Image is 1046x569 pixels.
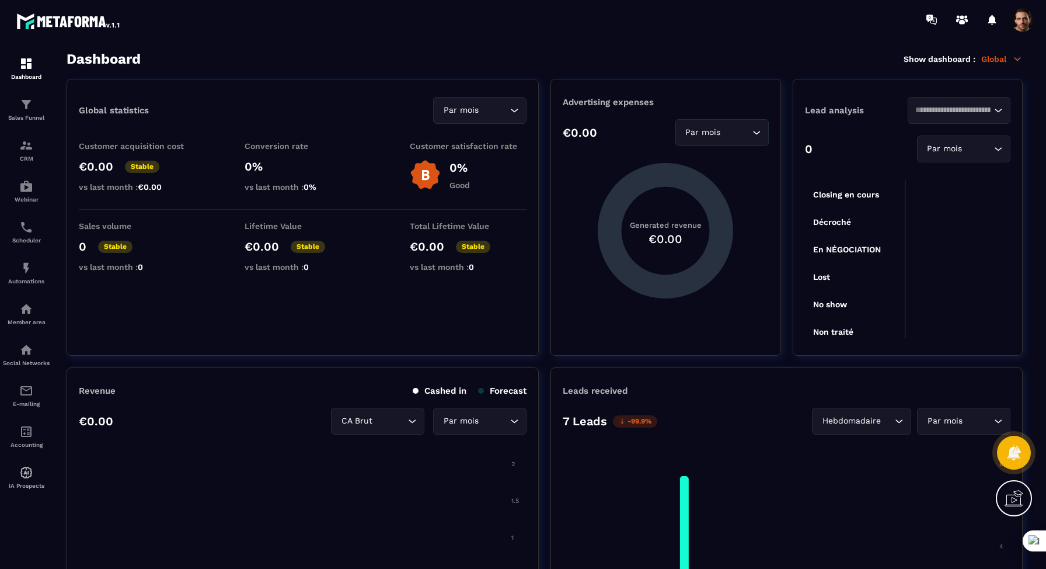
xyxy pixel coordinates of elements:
p: Cashed in [413,386,466,396]
p: Lifetime Value [245,221,361,231]
p: Scheduler [3,237,50,244]
h3: Dashboard [67,51,141,67]
p: Customer satisfaction rate [410,141,527,151]
span: Hebdomadaire [820,415,883,428]
div: Search for option [675,119,769,146]
tspan: 2 [511,460,515,468]
span: Par mois [683,126,723,139]
tspan: En NÉGOCIATION [813,245,881,254]
a: automationsautomationsMember area [3,293,50,334]
p: vs last month : [410,262,527,272]
div: Search for option [917,408,1010,435]
a: schedulerschedulerScheduler [3,211,50,252]
p: -99.9% [613,415,657,428]
span: CA Brut [339,415,375,428]
p: €0.00 [245,240,279,254]
a: social-networksocial-networkSocial Networks [3,334,50,375]
img: formation [19,57,33,71]
span: Par mois [441,415,481,428]
span: Par mois [925,143,965,155]
a: automationsautomationsAutomations [3,252,50,293]
p: Social Networks [3,360,50,366]
div: Search for option [908,97,1010,124]
a: formationformationSales Funnel [3,89,50,130]
p: 0% [245,159,361,174]
p: Webinar [3,196,50,203]
p: 0% [449,161,470,175]
tspan: Non traité [813,327,853,336]
img: accountant [19,425,33,439]
input: Search for option [481,104,507,117]
p: Total Lifetime Value [410,221,527,231]
div: Search for option [433,97,527,124]
p: Stable [456,241,490,253]
span: 0 [138,262,143,272]
img: b-badge-o.b3b20ee6.svg [410,159,441,190]
p: CRM [3,155,50,162]
tspan: Décroché [813,217,851,227]
p: Stable [98,241,133,253]
p: Global [981,54,1023,64]
div: Search for option [433,408,527,435]
p: Stable [291,241,325,253]
p: vs last month : [79,262,196,272]
p: Conversion rate [245,141,361,151]
p: Advertising expenses [563,97,768,107]
p: Stable [125,161,159,173]
p: 0 [805,142,813,156]
img: scheduler [19,220,33,234]
img: email [19,384,33,398]
input: Search for option [965,415,991,428]
p: vs last month : [245,182,361,192]
input: Search for option [883,415,892,428]
img: social-network [19,343,33,357]
p: €0.00 [563,126,597,140]
p: Show dashboard : [904,54,975,64]
p: vs last month : [245,262,361,272]
img: logo [16,11,121,32]
p: E-mailing [3,401,50,407]
img: automations [19,261,33,275]
tspan: Closing en cours [813,190,879,200]
div: Search for option [812,408,911,435]
span: 0 [469,262,474,272]
img: automations [19,466,33,480]
input: Search for option [375,415,405,428]
p: IA Prospects [3,483,50,489]
tspan: 1.5 [511,497,519,505]
span: 0% [304,182,316,192]
p: €0.00 [79,159,113,174]
p: Revenue [79,386,116,396]
p: Leads received [563,386,627,396]
img: formation [19,98,33,112]
p: Customer acquisition cost [79,141,196,151]
a: accountantaccountantAccounting [3,416,50,457]
p: €0.00 [410,240,444,254]
tspan: No show [813,300,848,309]
p: Global statistics [79,105,149,116]
p: Sales Funnel [3,115,50,121]
p: Automations [3,278,50,284]
p: Accounting [3,442,50,448]
input: Search for option [481,415,507,428]
p: 7 Leads [563,414,607,428]
p: Sales volume [79,221,196,231]
tspan: Lost [813,272,830,282]
span: Par mois [925,415,965,428]
p: Lead analysis [805,105,908,116]
input: Search for option [723,126,749,139]
a: formationformationDashboard [3,48,50,89]
img: automations [19,179,33,193]
p: 0 [79,240,86,254]
p: Member area [3,319,50,325]
p: vs last month : [79,182,196,192]
div: Search for option [331,408,424,435]
p: Forecast [478,386,527,396]
span: Par mois [441,104,481,117]
tspan: 4 [999,543,1003,550]
input: Search for option [915,104,991,117]
span: €0.00 [138,182,162,192]
p: €0.00 [79,414,113,428]
input: Search for option [965,143,991,155]
img: formation [19,138,33,152]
